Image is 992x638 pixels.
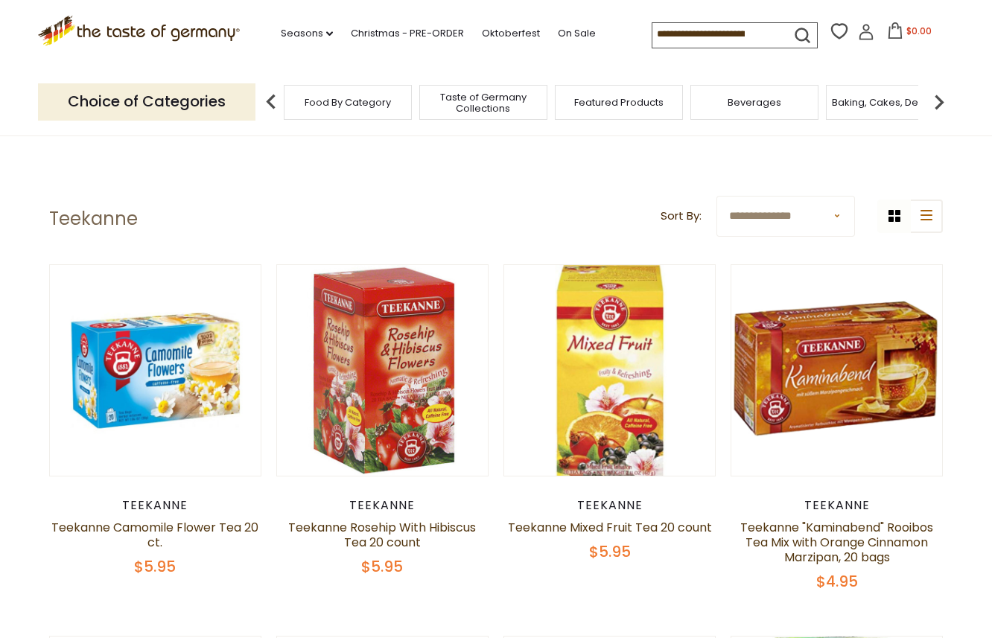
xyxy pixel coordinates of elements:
a: Baking, Cakes, Desserts [832,97,947,108]
a: Teekanne Mixed Fruit Tea 20 count [508,519,712,536]
a: Teekanne "Kaminabend" Rooibos Tea Mix with Orange Cinnamon Marzipan, 20 bags [740,519,933,566]
img: Teekanne [277,265,488,476]
div: Teekanne [49,498,261,513]
p: Choice of Categories [38,83,255,120]
h1: Teekanne [49,208,138,230]
a: Beverages [728,97,781,108]
a: Christmas - PRE-ORDER [351,25,464,42]
img: Teekanne [731,265,942,476]
a: Taste of Germany Collections [424,92,543,114]
div: Teekanne [503,498,716,513]
img: next arrow [924,87,954,117]
a: Featured Products [574,97,664,108]
div: Teekanne [731,498,943,513]
label: Sort By: [661,207,702,226]
img: Teekanne [504,265,715,476]
span: $4.95 [816,571,858,592]
button: $0.00 [877,22,941,45]
a: Food By Category [305,97,391,108]
img: previous arrow [256,87,286,117]
span: $5.95 [361,556,403,577]
span: $5.95 [134,556,176,577]
img: Teekanne [50,265,261,476]
span: $5.95 [589,541,631,562]
a: On Sale [558,25,596,42]
a: Seasons [281,25,333,42]
a: Teekanne Camomile Flower Tea 20 ct. [51,519,258,551]
a: Oktoberfest [482,25,540,42]
a: Teekanne Rosehip With Hibiscus Tea 20 count [288,519,476,551]
span: $0.00 [906,25,932,37]
div: Teekanne [276,498,489,513]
